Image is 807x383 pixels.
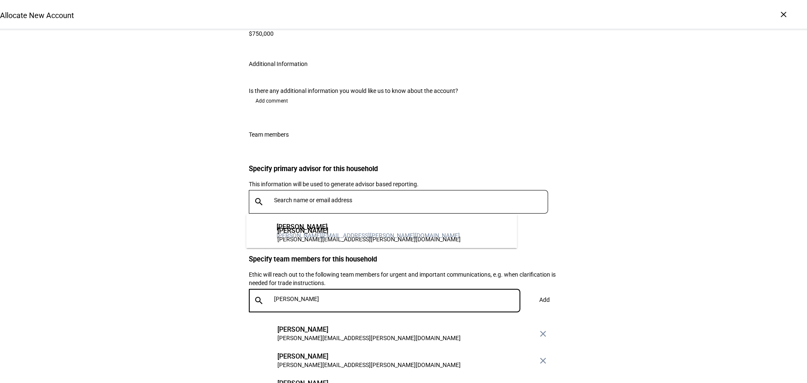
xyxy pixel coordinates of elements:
[538,329,548,339] mat-icon: close
[254,325,271,342] div: DY
[274,296,524,302] input: Search name or email address
[274,197,551,203] input: Search name or email address
[249,165,558,173] h3: Specify primary advisor for this household
[249,87,558,94] div: Is there any additional information you would like us to know about the account?
[256,94,288,108] span: Add comment
[249,30,558,37] div: $750,000
[249,61,308,67] div: Additional Information
[277,361,461,369] div: [PERSON_NAME][EMAIL_ADDRESS][PERSON_NAME][DOMAIN_NAME]
[277,352,461,361] div: [PERSON_NAME]
[777,8,790,21] div: ×
[254,352,271,369] div: KK
[249,197,269,207] mat-icon: search
[249,255,558,263] h3: Specify team members for this household
[277,334,461,342] div: [PERSON_NAME][EMAIL_ADDRESS][PERSON_NAME][DOMAIN_NAME]
[277,325,461,334] div: [PERSON_NAME]
[249,94,295,108] button: Add comment
[249,180,558,188] div: This information will be used to generate advisor based reporting.
[253,223,270,240] div: ES
[249,131,289,138] div: Team members
[277,231,460,240] div: [PERSON_NAME][EMAIL_ADDRESS][PERSON_NAME][DOMAIN_NAME]
[538,356,548,366] mat-icon: close
[249,296,269,306] mat-icon: search
[277,223,460,231] div: [PERSON_NAME]
[249,270,558,287] div: Ethic will reach out to the following team members for urgent and important communications, e.g. ...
